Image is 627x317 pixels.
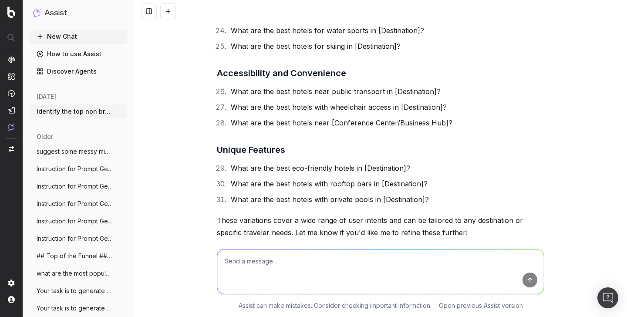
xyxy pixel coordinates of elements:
button: Instruction for Prompt Generation Using [30,232,127,246]
p: These variations cover a wide range of user intents and can be tailored to any destination or spe... [217,214,544,239]
a: Discover Agents [30,64,127,78]
button: Your task is to generate a list of natur [30,284,127,298]
img: Activation [8,90,15,97]
p: Assist can make mistakes. Consider checking important information. [239,301,431,310]
h3: Accessibility and Convenience [217,66,544,80]
img: Studio [8,107,15,114]
span: older [37,132,53,141]
span: Instruction for Prompt Generation Using [37,182,113,191]
button: Instruction for Prompt Generation Using [30,197,127,211]
button: what are the most popular destinations t [30,266,127,280]
li: What are the best hotels for skiing in [Destination]? [228,40,544,52]
button: Instruction for Prompt Generation Using [30,214,127,228]
img: Setting [8,280,15,287]
li: What are the best hotels with private pools in [Destination]? [228,193,544,206]
div: Open Intercom Messenger [597,287,618,308]
img: Assist [8,123,15,131]
img: Assist [33,9,41,17]
button: Assist [33,7,124,19]
span: what are the most popular destinations t [37,269,113,278]
button: Your task is to generate a list of natur [30,301,127,315]
button: ## Top of the Funnel ### Beach Holidays [30,249,127,263]
span: Instruction for Prompt Generation Using [37,199,113,208]
a: How to use Assist [30,47,127,61]
span: suggest some messy middle content ideas [37,147,113,156]
span: ## Top of the Funnel ### Beach Holidays [37,252,113,260]
a: Open previous Assist version [439,301,523,310]
h1: Assist [44,7,67,19]
img: Analytics [8,56,15,63]
li: What are the best eco-friendly hotels in [Destination]? [228,162,544,174]
li: What are the best hotels near [Conference Center/Business Hub]? [228,117,544,129]
img: Switch project [9,146,14,152]
span: Instruction for Prompt Generation Using [37,234,113,243]
li: What are the best hotels with rooftop bars in [Destination]? [228,178,544,190]
span: Your task is to generate a list of natur [37,287,113,295]
button: Instruction for Prompt Generation Using [30,162,127,176]
span: [DATE] [37,92,56,101]
button: Instruction for Prompt Generation Using [30,179,127,193]
img: Intelligence [8,73,15,80]
button: New Chat [30,30,127,44]
h3: Unique Features [217,143,544,157]
li: What are the best hotels for water sports in [Destination]? [228,24,544,37]
img: Botify logo [7,7,15,18]
li: What are the best hotels near public transport in [Destination]? [228,85,544,98]
img: My account [8,296,15,303]
span: Instruction for Prompt Generation Using [37,217,113,226]
span: Identify the top non brand keywords or t [37,107,113,116]
li: What are the best hotels with wheelchair access in [Destination]? [228,101,544,113]
span: Instruction for Prompt Generation Using [37,165,113,173]
button: Identify the top non brand keywords or t [30,105,127,118]
span: Your task is to generate a list of natur [37,304,113,313]
button: suggest some messy middle content ideas [30,145,127,158]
